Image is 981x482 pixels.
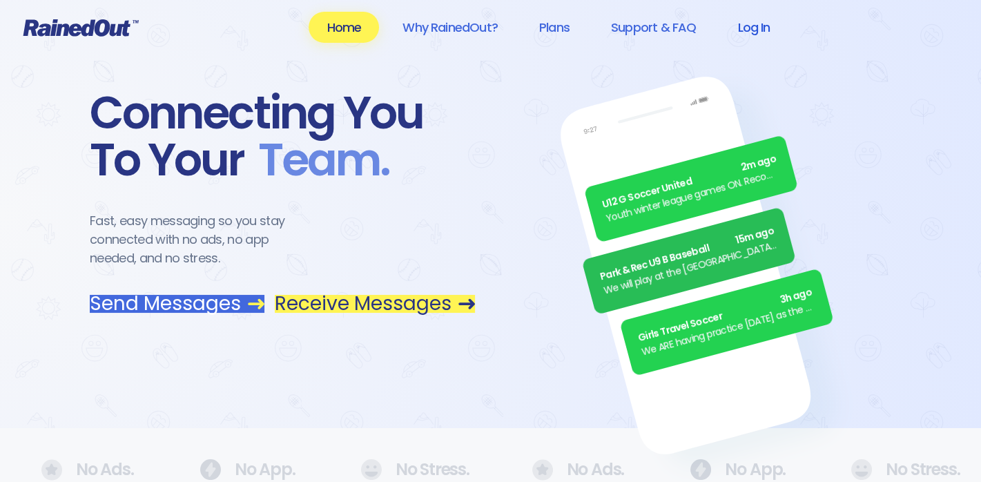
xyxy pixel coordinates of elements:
img: No Ads. [200,459,221,480]
div: Girls Travel Soccer [637,285,814,346]
span: 3h ago [778,285,813,308]
img: No Ads. [851,459,872,480]
div: Fast, easy messaging so you stay connected with no ads, no app needed, and no stress. [90,211,311,267]
div: Park & Rec U9 B Baseball [599,224,776,285]
a: Why RainedOut? [385,12,516,43]
a: Home [309,12,379,43]
a: Plans [521,12,587,43]
div: Youth winter league games ON. Recommend running shoes/sneakers for players as option for footwear. [604,166,781,226]
a: Log In [719,12,788,43]
div: No Stress. [360,459,449,480]
a: Send Messages [90,295,264,313]
div: No Ads. [41,459,117,481]
span: 2m ago [739,152,778,175]
div: No Stress. [851,459,940,480]
img: No Ads. [360,459,382,480]
div: Connecting You To Your [90,90,475,184]
div: No App. [690,459,768,480]
div: No App. [200,459,278,480]
div: We will play at the [GEOGRAPHIC_DATA]. Wear white, be at the field by 5pm. [602,238,779,298]
img: No Ads. [690,459,711,480]
span: 15m ago [734,224,775,248]
a: Support & FAQ [593,12,714,43]
a: Receive Messages [275,295,475,313]
div: U12 G Soccer United [601,152,778,213]
img: No Ads. [532,459,553,481]
span: Team . [244,137,389,184]
div: No Ads. [532,459,608,481]
img: No Ads. [41,459,62,481]
div: We ARE having practice [DATE] as the sun is finally out. [640,299,817,360]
